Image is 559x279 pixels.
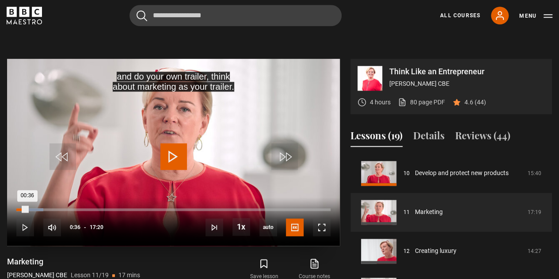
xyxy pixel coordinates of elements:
a: All Courses [440,11,480,19]
button: Fullscreen [313,218,331,236]
a: 80 page PDF [398,98,445,107]
p: 4 hours [370,98,391,107]
a: Marketing [415,207,443,217]
button: Playback Rate [232,218,250,236]
button: Reviews (44) [455,128,510,147]
svg: BBC Maestro [7,7,42,24]
span: 0:36 [70,219,80,235]
video-js: Video Player [7,59,340,246]
button: Lessons (19) [350,128,403,147]
button: Toggle navigation [519,11,552,20]
span: auto [259,218,277,236]
div: Progress Bar [16,208,331,211]
input: Search [129,5,342,26]
span: - [84,224,86,230]
a: Creating luxury [415,246,456,256]
button: Mute [43,218,61,236]
button: Details [413,128,445,147]
button: Submit the search query [137,10,147,21]
button: Next Lesson [205,218,223,236]
p: [PERSON_NAME] CBE [389,79,545,88]
span: 17:20 [90,219,103,235]
button: Play [16,218,34,236]
p: Think Like an Entrepreneur [389,68,545,76]
p: 4.6 (44) [464,98,486,107]
h1: Marketing [7,256,140,267]
a: Develop and protect new products [415,168,509,178]
div: Current quality: 1080p [259,218,277,236]
button: Captions [286,218,304,236]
